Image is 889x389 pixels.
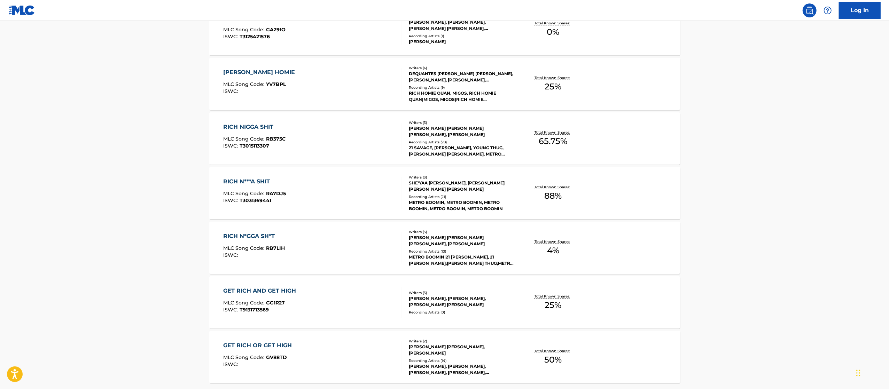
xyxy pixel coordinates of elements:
[240,197,271,204] span: T3031369441
[240,33,270,40] span: T3125421576
[240,307,269,313] span: T9131713569
[223,245,266,251] span: MLC Song Code :
[209,167,680,219] a: RICH N***A SHITMLC Song Code:RA7DJ5ISWC:T3031369441Writers (3)SHE'YAA [PERSON_NAME], [PERSON_NAME...
[409,339,514,344] div: Writers ( 2 )
[409,120,514,125] div: Writers ( 3 )
[266,300,285,306] span: GG1R27
[856,363,860,383] div: Drag
[266,81,286,87] span: YV7BPL
[409,65,514,71] div: Writers ( 6 )
[223,190,266,197] span: MLC Song Code :
[544,354,562,366] span: 50 %
[545,299,561,311] span: 25 %
[223,88,240,94] span: ISWC :
[409,199,514,212] div: METRO BOOMIN, METRO BOOMIN, METRO BOOMIN, METRO BOOMIN, METRO BOOMIN
[409,175,514,180] div: Writers ( 3 )
[8,5,35,15] img: MLC Logo
[223,232,285,240] div: RICH N*GGA SH*T
[209,276,680,328] a: GET RICH AND GET HIGHMLC Song Code:GG1R27ISWC:T9131713569Writers (3)[PERSON_NAME], [PERSON_NAME],...
[535,21,572,26] p: Total Known Shares:
[223,123,286,131] div: RICH NIGGA SHIT
[409,249,514,254] div: Recording Artists ( 13 )
[266,245,285,251] span: RB7LIH
[409,90,514,103] div: RICH HOMIE QUAN, MIGOS, RICH HOMIE QUAN|MIGOS, MIGOS|RICH HOMIE [PERSON_NAME] HOMIE [PERSON_NAME]...
[409,235,514,247] div: [PERSON_NAME] [PERSON_NAME] [PERSON_NAME], [PERSON_NAME]
[223,197,240,204] span: ISWC :
[209,222,680,274] a: RICH N*GGA SH*TMLC Song Code:RB7LIHISWC:Writers (3)[PERSON_NAME] [PERSON_NAME] [PERSON_NAME], [PE...
[409,19,514,32] div: [PERSON_NAME], [PERSON_NAME], [PERSON_NAME] [PERSON_NAME], [PERSON_NAME] [PERSON_NAME]
[223,307,240,313] span: ISWC :
[409,254,514,267] div: METRO BOOMIN|21 [PERSON_NAME], 21 [PERSON_NAME];[PERSON_NAME] THUG;METRO [PERSON_NAME], PRINCE [P...
[539,135,567,148] span: 65.75 %
[409,194,514,199] div: Recording Artists ( 21 )
[409,180,514,192] div: SHE'YAA [PERSON_NAME], [PERSON_NAME] [PERSON_NAME] [PERSON_NAME]
[266,354,287,360] span: GV88TD
[535,130,572,135] p: Total Known Shares:
[854,356,889,389] iframe: Chat Widget
[547,26,559,38] span: 0 %
[409,229,514,235] div: Writers ( 3 )
[409,140,514,145] div: Recording Artists ( 78 )
[266,136,286,142] span: RB375C
[223,252,240,258] span: ISWC :
[223,341,295,350] div: GET RICH OR GET HIGH
[409,290,514,295] div: Writers ( 3 )
[223,287,299,295] div: GET RICH AND GET HIGH
[223,68,298,77] div: [PERSON_NAME] HOMIE
[409,125,514,138] div: [PERSON_NAME] [PERSON_NAME] [PERSON_NAME], [PERSON_NAME]
[223,81,266,87] span: MLC Song Code :
[266,190,286,197] span: RA7DJ5
[409,71,514,83] div: DEQUANTES [PERSON_NAME] [PERSON_NAME], [PERSON_NAME], [PERSON_NAME], [PERSON_NAME], [PERSON_NAME]...
[803,3,817,17] a: Public Search
[409,344,514,356] div: [PERSON_NAME] [PERSON_NAME], [PERSON_NAME]
[223,177,286,186] div: RICH N***A SHIT
[839,2,881,19] a: Log In
[821,3,835,17] div: Help
[223,361,240,367] span: ISWC :
[409,85,514,90] div: Recording Artists ( 9 )
[535,75,572,80] p: Total Known Shares:
[409,310,514,315] div: Recording Artists ( 0 )
[409,358,514,363] div: Recording Artists ( 14 )
[223,143,240,149] span: ISWC :
[547,244,559,257] span: 4 %
[544,190,562,202] span: 88 %
[223,300,266,306] span: MLC Song Code :
[209,3,680,55] a: GET RICH FT. RICH THE KIDMLC Song Code:GA291OISWC:T3125421576Writers (4)[PERSON_NAME], [PERSON_NA...
[266,26,286,33] span: GA291O
[240,143,269,149] span: T3015113307
[535,294,572,299] p: Total Known Shares:
[223,33,240,40] span: ISWC :
[209,331,680,383] a: GET RICH OR GET HIGHMLC Song Code:GV88TDISWC:Writers (2)[PERSON_NAME] [PERSON_NAME], [PERSON_NAME...
[535,348,572,354] p: Total Known Shares:
[824,6,832,15] img: help
[223,26,266,33] span: MLC Song Code :
[409,363,514,376] div: [PERSON_NAME], [PERSON_NAME], [PERSON_NAME], [PERSON_NAME], [PERSON_NAME]
[223,354,266,360] span: MLC Song Code :
[409,295,514,308] div: [PERSON_NAME], [PERSON_NAME], [PERSON_NAME] [PERSON_NAME]
[409,145,514,157] div: 21 SAVAGE, [PERSON_NAME], YOUNG THUG, [PERSON_NAME] [PERSON_NAME], METRO BOOMIN, 21 [PERSON_NAME]...
[535,184,572,190] p: Total Known Shares:
[223,136,266,142] span: MLC Song Code :
[209,58,680,110] a: [PERSON_NAME] HOMIEMLC Song Code:YV7BPLISWC:Writers (6)DEQUANTES [PERSON_NAME] [PERSON_NAME], [PE...
[545,80,561,93] span: 25 %
[209,112,680,165] a: RICH NIGGA SHITMLC Song Code:RB375CISWC:T3015113307Writers (3)[PERSON_NAME] [PERSON_NAME] [PERSON...
[535,239,572,244] p: Total Known Shares:
[805,6,814,15] img: search
[409,39,514,45] div: [PERSON_NAME]
[409,33,514,39] div: Recording Artists ( 1 )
